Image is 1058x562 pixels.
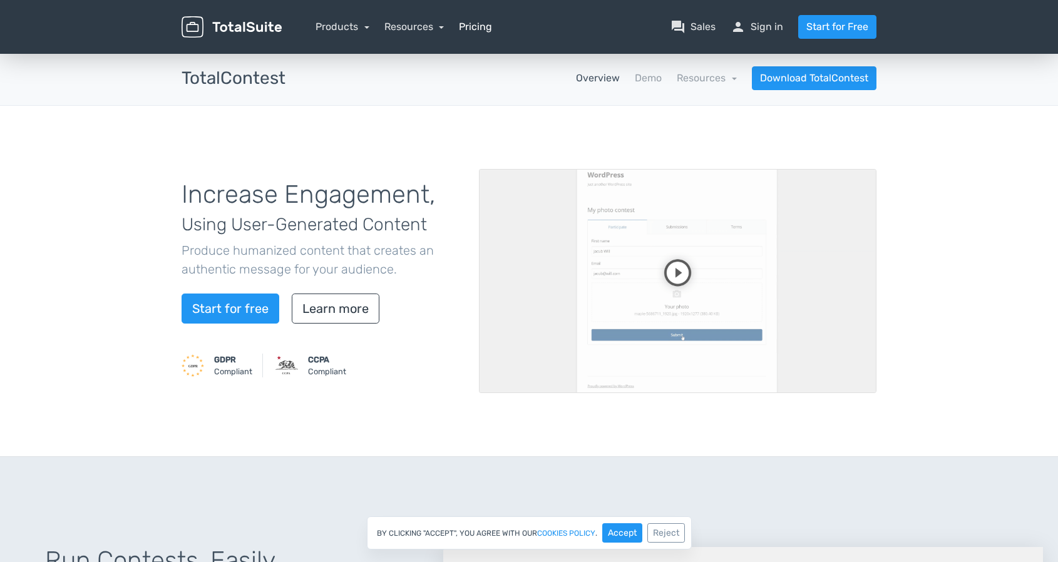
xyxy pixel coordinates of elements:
[537,529,595,537] a: cookies policy
[182,181,460,236] h1: Increase Engagement,
[214,354,252,377] small: Compliant
[798,15,876,39] a: Start for Free
[182,69,285,88] h3: TotalContest
[275,354,298,377] img: CCPA
[670,19,686,34] span: question_answer
[731,19,783,34] a: personSign in
[576,71,620,86] a: Overview
[459,19,492,34] a: Pricing
[384,21,444,33] a: Resources
[367,516,692,549] div: By clicking "Accept", you agree with our .
[182,241,460,278] p: Produce humanized content that creates an authentic message for your audience.
[182,354,204,377] img: GDPR
[308,355,329,364] strong: CCPA
[635,71,662,86] a: Demo
[214,355,236,364] strong: GDPR
[182,16,282,38] img: TotalSuite for WordPress
[647,523,685,543] button: Reject
[292,294,379,324] a: Learn more
[602,523,642,543] button: Accept
[752,66,876,90] a: Download TotalContest
[316,21,369,33] a: Products
[182,294,279,324] a: Start for free
[308,354,346,377] small: Compliant
[731,19,746,34] span: person
[670,19,716,34] a: question_answerSales
[182,214,427,235] span: Using User-Generated Content
[677,72,737,84] a: Resources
